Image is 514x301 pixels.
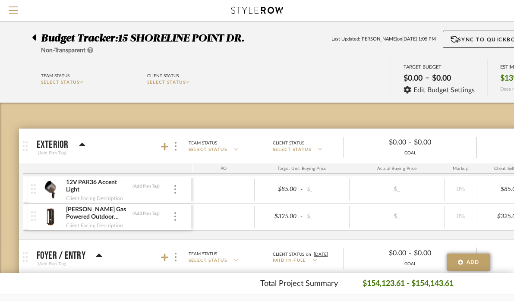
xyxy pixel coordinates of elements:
[174,185,176,194] img: 3dots-v.svg
[147,80,186,85] span: SELECT STATUS
[66,179,130,194] div: 12V PAR36 Accent Light
[350,163,445,174] div: Actual Buying Price
[363,278,454,290] p: $154,123.61 - $154,143.61
[413,86,475,94] span: Edit Budget Settings
[445,163,477,174] div: Markup
[273,147,312,153] span: SELECT STATUS
[447,183,474,196] div: 0%
[273,257,306,264] span: Paid In Full
[37,140,69,150] p: Exterior
[41,47,85,53] span: Non-Transparent
[255,163,350,174] div: Target Unit Buying Price
[373,183,420,196] div: $_
[37,149,67,157] div: (Add Plan Tag)
[402,36,436,43] span: [DATE] 1:05 PM
[273,139,304,147] div: Client Status
[189,257,227,264] span: SELECT STATUS
[41,80,80,85] span: SELECT STATUS
[306,252,311,257] span: on
[31,211,36,221] img: vertical-grip.svg
[401,71,425,86] div: $0.00
[344,150,476,157] div: GOAL
[189,139,217,147] div: Team Status
[257,183,300,196] div: $85.00
[299,213,304,221] span: -
[409,138,411,148] span: -
[411,247,469,260] div: $0.00
[189,147,227,153] span: SELECT STATUS
[40,207,61,227] img: b9fac7dd-bc55-4e55-86c9-ef7876879ba4_50x50.jpg
[304,210,347,223] div: $_
[175,142,177,150] img: 3dots-v.svg
[31,184,36,194] img: vertical-grip.svg
[404,64,475,70] div: TARGET BUDGET
[260,278,338,290] p: Total Project Summary
[360,36,397,43] span: [PERSON_NAME]
[467,258,479,266] span: Add
[257,210,300,223] div: $325.00
[447,210,474,223] div: 0%
[40,179,61,200] img: cb5461c6-711a-4d46-9ac3-83cf11e0bbcb_50x50.jpg
[66,221,123,230] div: Client Facing Description
[37,260,67,268] div: (Add Plan Tag)
[132,183,160,189] div: (Add Plan Tag)
[344,261,476,267] div: GOAL
[23,252,28,262] img: grip.svg
[23,141,28,151] img: grip.svg
[41,33,118,44] span: Budget Tracker:
[41,72,69,80] div: Team Status
[373,210,420,223] div: $_
[304,183,347,196] div: $_
[351,247,409,260] div: $0.00
[409,248,411,259] span: -
[37,251,85,261] p: Foyer / Entry
[147,72,179,80] div: Client Status
[66,194,123,203] div: Client Facing Description
[425,73,429,86] span: –
[189,250,217,258] div: Team Status
[273,251,304,258] div: Client Status
[411,136,469,149] div: $0.00
[174,212,176,221] img: 3dots-v.svg
[447,254,490,271] button: Add
[132,210,160,216] div: (Add Plan Tag)
[397,36,402,43] span: on
[429,71,454,86] div: $0.00
[193,163,255,174] div: PO
[351,136,409,149] div: $0.00
[299,185,304,194] span: -
[118,33,244,44] span: 15 SHORELINE POINT DR.
[175,253,177,261] img: 3dots-v.svg
[66,206,130,221] div: [PERSON_NAME] Gas Powered Outdoor Lantern
[331,36,360,43] span: Last Updated:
